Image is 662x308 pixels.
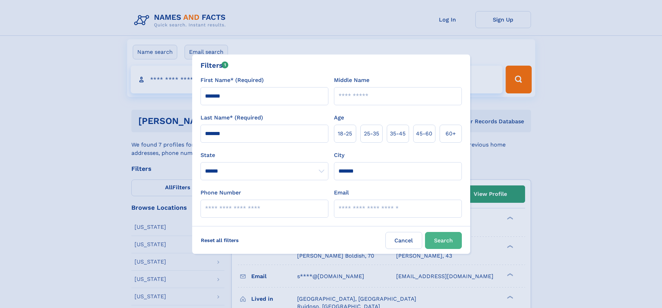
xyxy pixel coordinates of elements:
span: 45‑60 [416,130,432,138]
label: Phone Number [201,189,241,197]
label: Age [334,114,344,122]
button: Search [425,232,462,249]
label: Reset all filters [196,232,243,249]
div: Filters [201,60,229,70]
label: Cancel [385,232,422,249]
label: Middle Name [334,76,369,84]
label: Email [334,189,349,197]
span: 18‑25 [338,130,352,138]
label: First Name* (Required) [201,76,264,84]
span: 35‑45 [390,130,406,138]
span: 60+ [446,130,456,138]
label: Last Name* (Required) [201,114,263,122]
span: 25‑35 [364,130,379,138]
label: State [201,151,328,159]
label: City [334,151,344,159]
